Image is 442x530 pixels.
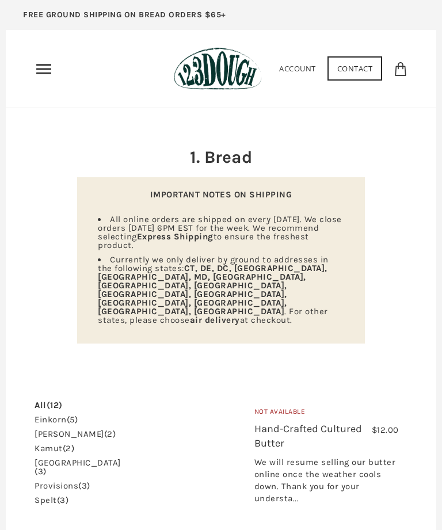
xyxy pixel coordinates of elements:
strong: Express Shipping [137,231,214,242]
p: FREE GROUND SHIPPING ON BREAD ORDERS $65+ [23,9,226,21]
span: Currently we only deliver by ground to addresses in the following states: . For other states, ple... [98,254,329,325]
a: FREE GROUND SHIPPING ON BREAD ORDERS $65+ [6,6,243,30]
a: Account [279,63,316,74]
strong: CT, DE, DC, [GEOGRAPHIC_DATA], [GEOGRAPHIC_DATA], MD, [GEOGRAPHIC_DATA], [GEOGRAPHIC_DATA], [GEOG... [98,263,327,317]
h2: 1. Bread [77,145,365,169]
a: Contact [327,56,383,81]
a: Hand-Crafted Cultured Butter [254,422,362,449]
a: spelt(3) [35,496,68,505]
span: (12) [47,400,63,410]
span: (3) [78,481,90,491]
nav: Primary [35,60,53,78]
a: Hand-Crafted Cultured Butter [158,401,246,516]
span: $12.00 [372,425,399,435]
a: einkorn(5) [35,415,78,424]
img: 123Dough Bakery [174,47,262,90]
div: We will resume selling our butter online once the weather cools down. Thank you for your understa... [254,456,399,510]
span: (2) [104,429,116,439]
span: (5) [67,414,78,425]
span: (3) [35,466,47,476]
a: kamut(2) [35,444,74,453]
a: provisions(3) [35,482,90,490]
a: [GEOGRAPHIC_DATA](3) [35,459,121,476]
span: (3) [57,495,69,505]
div: Not Available [254,406,399,422]
a: All(12) [35,401,63,410]
span: (2) [63,443,75,453]
a: [PERSON_NAME](2) [35,430,116,439]
strong: air delivery [190,315,240,325]
span: All online orders are shipped on every [DATE]. We close orders [DATE] 6PM EST for the week. We re... [98,214,342,250]
strong: IMPORTANT NOTES ON SHIPPING [150,189,292,200]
